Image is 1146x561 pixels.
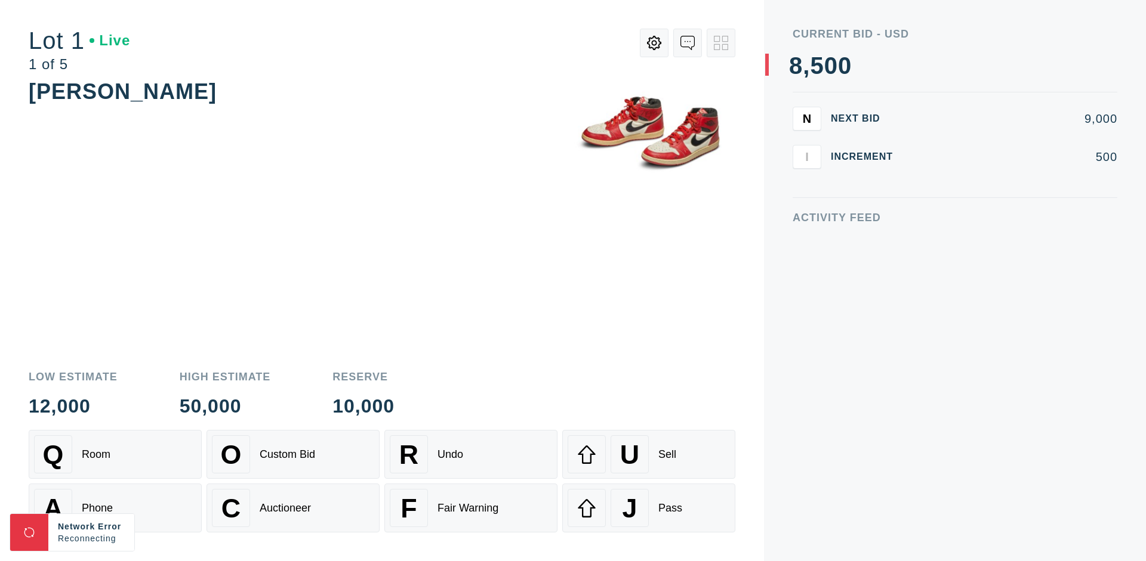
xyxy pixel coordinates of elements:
[221,493,241,523] span: C
[399,439,418,470] span: R
[401,493,417,523] span: F
[810,54,824,78] div: 5
[44,493,63,523] span: A
[221,439,242,470] span: O
[793,212,1117,223] div: Activity Feed
[831,114,902,123] div: Next Bid
[29,396,118,416] div: 12,000
[384,483,557,532] button: FFair Warning
[793,107,821,131] button: N
[438,502,498,514] div: Fair Warning
[90,33,130,48] div: Live
[831,152,902,162] div: Increment
[562,483,735,532] button: JPass
[658,448,676,461] div: Sell
[793,145,821,169] button: I
[207,430,380,479] button: OCustom Bid
[58,520,125,532] div: Network Error
[29,57,130,72] div: 1 of 5
[29,430,202,479] button: QRoom
[29,483,202,532] button: APhone
[58,532,125,544] div: Reconnecting
[260,502,311,514] div: Auctioneer
[332,371,395,382] div: Reserve
[838,54,852,78] div: 0
[912,151,1117,163] div: 500
[620,439,639,470] span: U
[622,493,637,523] span: J
[562,430,735,479] button: USell
[180,396,271,416] div: 50,000
[803,54,810,292] div: ,
[793,29,1117,39] div: Current Bid - USD
[260,448,315,461] div: Custom Bid
[658,502,682,514] div: Pass
[29,371,118,382] div: Low Estimate
[803,111,811,125] span: N
[332,396,395,416] div: 10,000
[82,502,113,514] div: Phone
[912,113,1117,125] div: 9,000
[29,79,217,104] div: [PERSON_NAME]
[789,54,803,78] div: 8
[438,448,463,461] div: Undo
[384,430,557,479] button: RUndo
[82,448,110,461] div: Room
[29,29,130,52] div: Lot 1
[824,54,838,78] div: 0
[805,150,809,163] span: I
[180,371,271,382] div: High Estimate
[207,483,380,532] button: CAuctioneer
[43,439,64,470] span: Q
